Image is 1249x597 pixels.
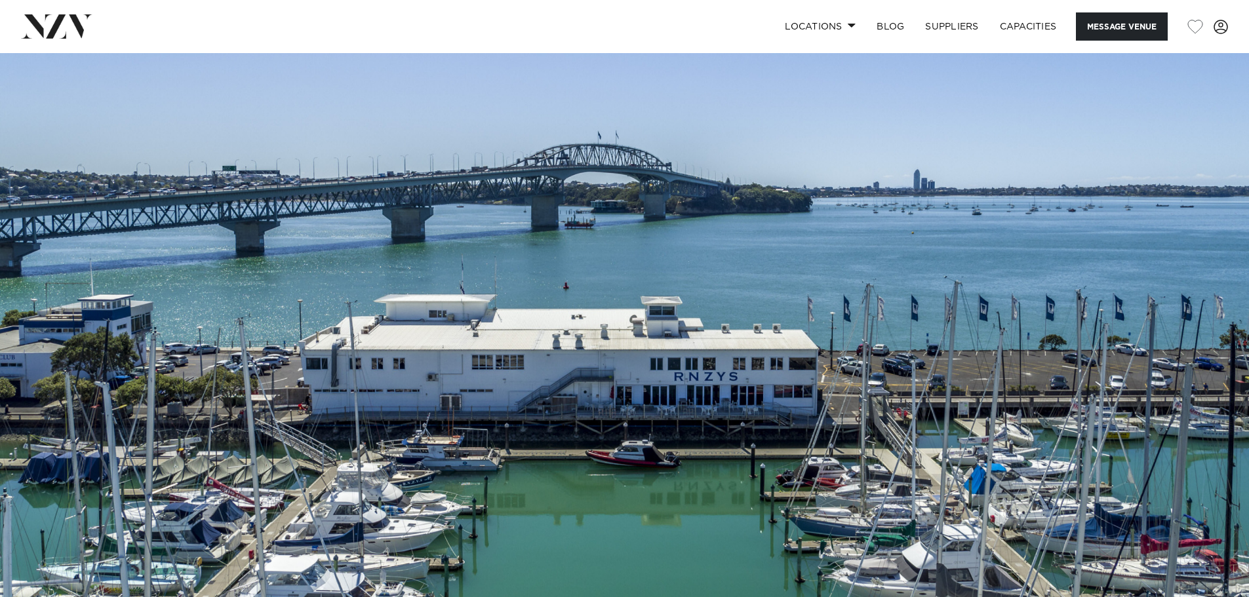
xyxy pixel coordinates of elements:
a: Capacities [989,12,1067,41]
a: SUPPLIERS [915,12,989,41]
button: Message Venue [1076,12,1168,41]
a: BLOG [866,12,915,41]
a: Locations [774,12,866,41]
img: nzv-logo.png [21,14,92,38]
